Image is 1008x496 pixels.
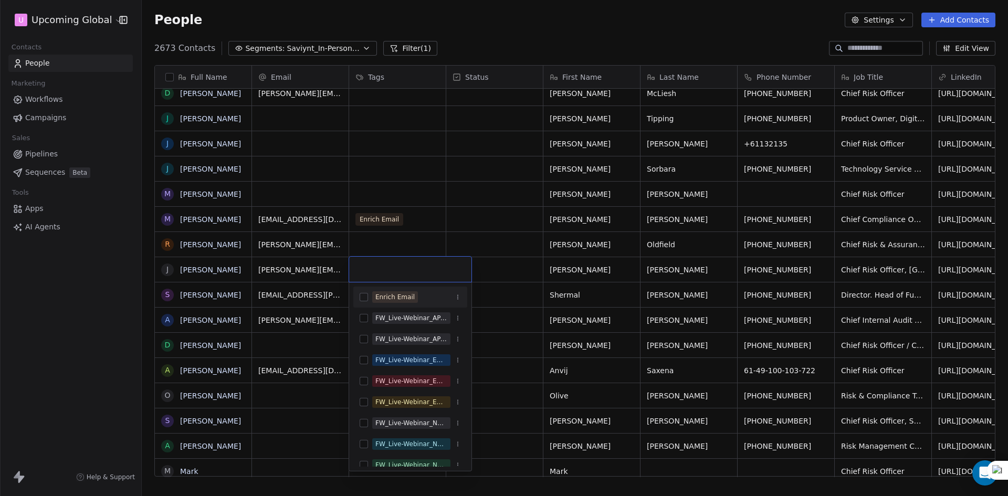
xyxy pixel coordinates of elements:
[375,397,447,407] div: FW_Live-Webinar_EU_28thAugust'25
[353,287,467,476] div: Suggestions
[375,292,415,302] div: Enrich Email
[375,439,447,449] div: FW_Live-Webinar_NA_21stAugust'25 - Batch 2
[375,376,447,386] div: FW_Live-Webinar_EU_27thAugust'25 - Batch 2
[375,418,447,428] div: FW_Live-Webinar_NA_21stAugust'25- Batch 2
[375,334,447,344] div: FW_Live-Webinar_APAC_21stAugust'25 - Batch 2
[375,355,447,365] div: FW_Live-Webinar_EU_27thAugust'25
[375,313,447,323] div: FW_Live-Webinar_APAC_21stAugust'25
[375,460,447,470] div: FW_Live-Webinar_NA_27thAugust'25 - Batch 2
